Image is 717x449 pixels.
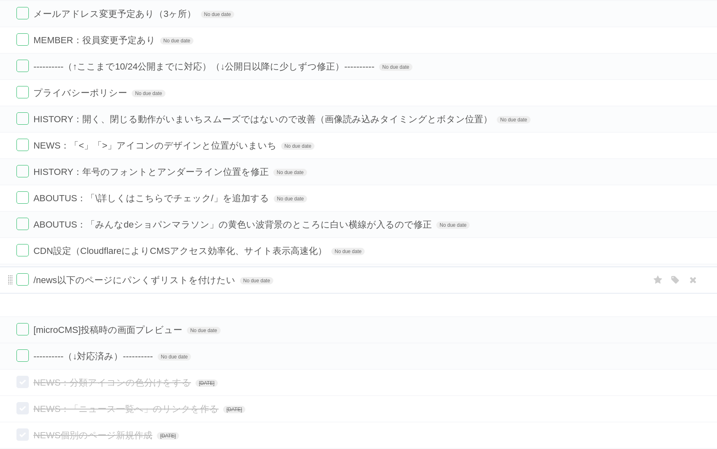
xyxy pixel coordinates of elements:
label: Done [16,165,29,177]
span: No due date [331,248,365,255]
span: NEWS：「<」「>」アイコンのデザインと位置がいまいち [33,140,279,151]
span: ABOUTUS：「みんなdeショパンマラソン」の黄色い波背景のところに白い横線が入るので修正 [33,219,434,230]
span: NEWS：「ニュース一覧へ」のリンクを作る [33,404,221,414]
span: [DATE] [196,379,218,387]
span: プライバシーポリシー [33,88,129,98]
label: Done [16,402,29,414]
span: No due date [187,327,220,334]
span: No due date [281,142,314,150]
label: Done [16,86,29,98]
span: NEWS個別のページ新規作成 [33,430,154,440]
span: No due date [436,221,470,229]
label: Done [16,349,29,362]
span: [microCMS]投稿時の画面プレビュー [33,325,184,335]
label: Done [16,33,29,46]
span: No due date [273,169,307,176]
label: Done [16,376,29,388]
label: Done [16,218,29,230]
label: Done [16,428,29,441]
span: No due date [132,90,165,97]
span: HISTORY：開く、閉じる動作がいまいちスムーズではないので改善（画像読み込みタイミングとボタン位置） [33,114,494,124]
span: [DATE] [223,406,245,413]
span: MEMBER：役員変更予定あり [33,35,158,45]
span: /news以下のページにパンくずリストを付けたい [33,275,237,285]
label: Done [16,60,29,72]
span: No due date [274,195,307,202]
label: Done [16,273,29,286]
label: Done [16,191,29,204]
label: Done [16,139,29,151]
span: No due date [160,37,193,44]
label: Star task [650,273,666,287]
span: NEWS：分類アイコンの色分けをする [33,377,193,388]
span: ABOUTUS：「\詳しくはこちらでチェック/」を追加する [33,193,271,203]
span: No due date [497,116,530,123]
span: No due date [201,11,234,18]
span: No due date [158,353,191,361]
span: ----------（↑ここまで10/24公開までに対応）（↓公開日以降に少しずつ修正）---------- [33,61,377,72]
label: Done [16,7,29,19]
span: メールアドレス変更予定あり（3ヶ所） [33,9,198,19]
label: Done [16,112,29,125]
span: [DATE] [157,432,179,440]
label: Done [16,244,29,256]
span: ----------（↓対応済み）---------- [33,351,155,361]
span: No due date [240,277,273,284]
span: HISTORY：年号のフォントとアンダーライン位置を修正 [33,167,271,177]
span: No due date [379,63,412,71]
label: Done [16,323,29,335]
span: CDN設定（CloudflareによりCMSアクセス効率化、サイト表示高速化） [33,246,329,256]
